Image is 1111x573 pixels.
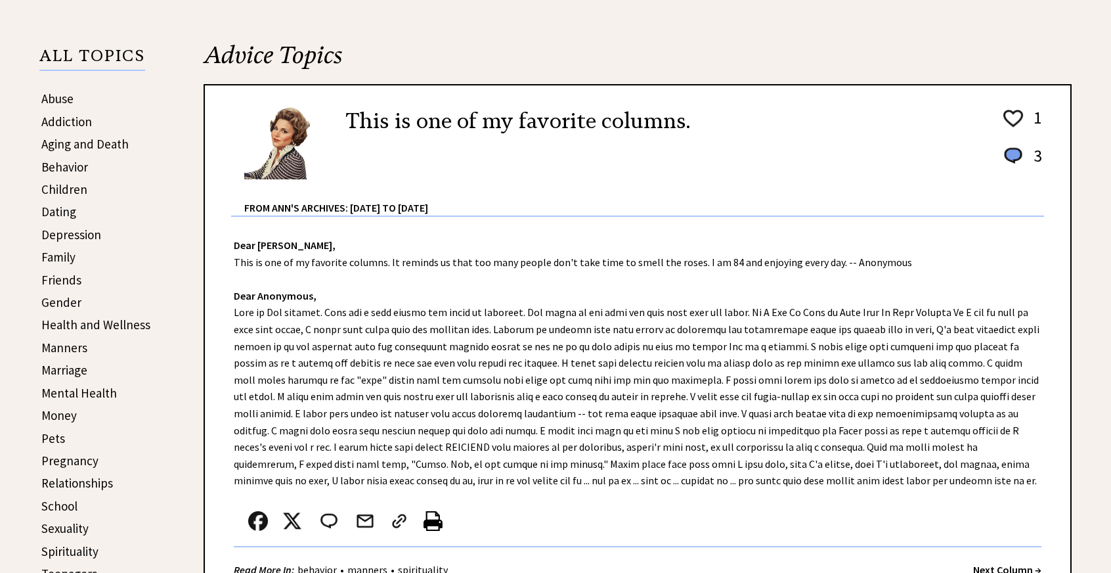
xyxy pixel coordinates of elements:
a: Depression [41,227,101,242]
a: Behavior [41,159,88,175]
a: Mental Health [41,385,117,401]
a: Gender [41,294,81,310]
a: Health and Wellness [41,317,150,332]
a: Family [41,249,76,265]
div: From Ann's Archives: [DATE] to [DATE] [244,181,1044,216]
a: Friends [41,272,81,288]
img: message_round%202.png [318,511,340,531]
img: heart_outline%201.png [1001,107,1025,130]
a: Dating [41,204,76,219]
img: x_small.png [282,511,302,531]
a: School [41,498,77,514]
h2: Advice Topics [204,39,1072,84]
strong: Dear Anonymous, [234,289,316,302]
a: Pets [41,430,65,446]
img: facebook.png [248,511,268,531]
a: Children [41,181,87,197]
a: Pregnancy [41,453,98,469]
img: Ann6%20v2%20small.png [244,105,326,179]
p: ALL TOPICS [39,49,145,71]
a: Aging and Death [41,136,129,152]
img: message_round%201.png [1001,145,1025,166]
a: Sexuality [41,520,89,536]
img: printer%20icon.png [424,511,443,531]
img: link_02.png [389,511,409,531]
img: mail.png [355,511,375,531]
h2: This is one of my favorite columns. [346,105,690,137]
a: Abuse [41,91,74,106]
a: Relationships [41,475,113,491]
strong: Dear [PERSON_NAME], [234,239,336,252]
td: 3 [1027,145,1043,179]
td: 1 [1027,106,1043,143]
a: Spirituality [41,543,98,559]
a: Manners [41,340,87,355]
a: Marriage [41,362,87,378]
a: Money [41,407,77,423]
a: Addiction [41,114,92,129]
